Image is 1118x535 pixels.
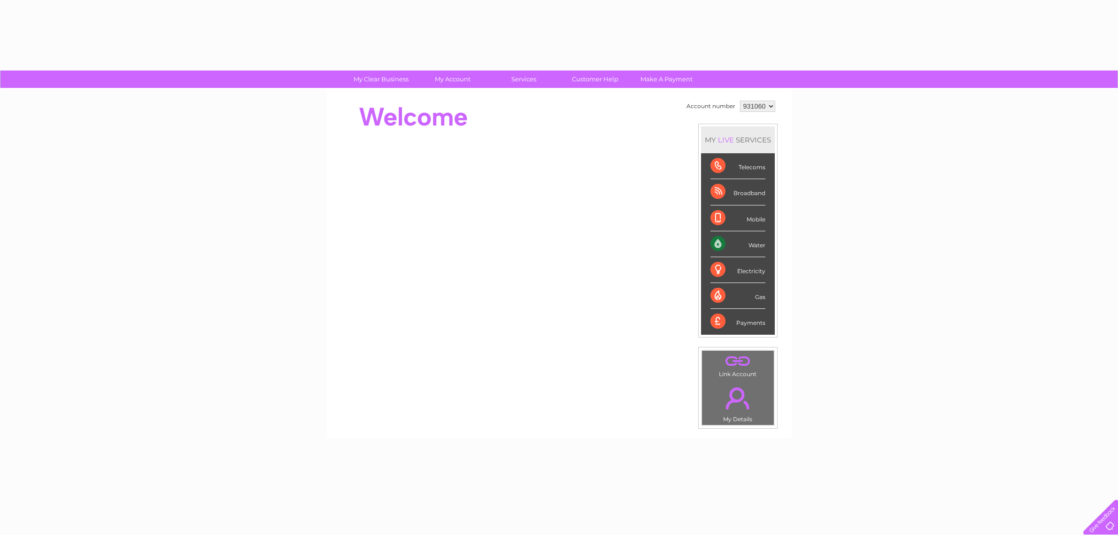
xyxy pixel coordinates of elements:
[414,71,491,88] a: My Account
[716,135,736,144] div: LIVE
[628,71,705,88] a: Make A Payment
[701,126,775,153] div: MY SERVICES
[704,353,771,370] a: .
[710,231,765,257] div: Water
[702,379,774,425] td: My Details
[710,153,765,179] div: Telecoms
[710,205,765,231] div: Mobile
[485,71,563,88] a: Services
[342,71,420,88] a: My Clear Business
[684,98,738,114] td: Account number
[710,283,765,309] div: Gas
[556,71,634,88] a: Customer Help
[702,350,774,380] td: Link Account
[710,257,765,283] div: Electricity
[704,382,771,415] a: .
[710,179,765,205] div: Broadband
[710,309,765,334] div: Payments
